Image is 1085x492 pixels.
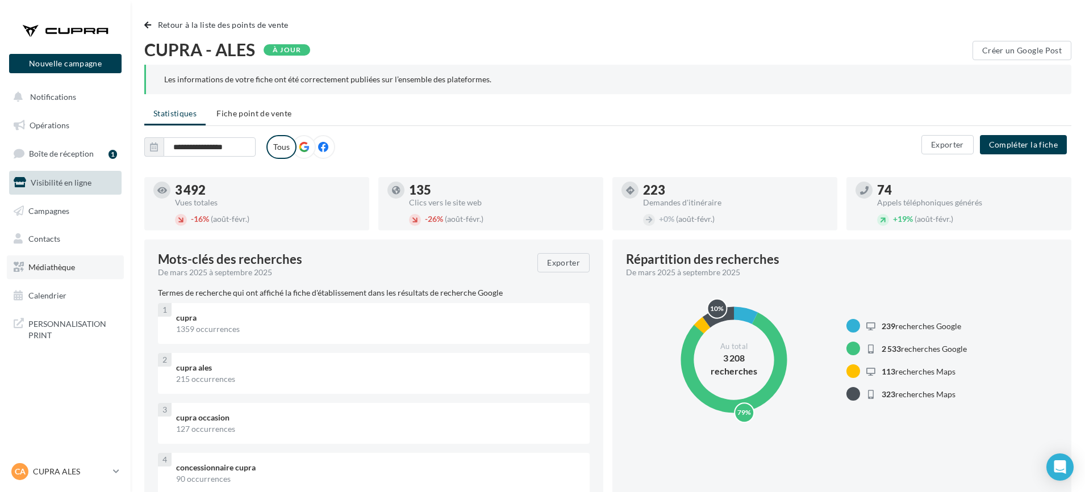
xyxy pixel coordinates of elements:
div: 4 [158,453,172,466]
span: Retour à la liste des points de vente [158,20,289,30]
span: Boîte de réception [29,149,94,158]
span: + [893,214,898,224]
p: CUPRA ALES [33,466,108,477]
div: 2 [158,353,172,367]
span: - [425,214,428,224]
button: Notifications [7,85,119,109]
a: CA CUPRA ALES [9,461,122,482]
button: Exporter [537,253,590,272]
div: Open Intercom Messenger [1046,453,1074,481]
span: 323 [882,389,895,399]
span: (août-févr.) [211,214,249,224]
span: Campagnes [28,205,69,215]
a: Boîte de réception1 [7,141,124,166]
div: Demandes d'itinéraire [643,199,828,207]
span: 16% [191,214,209,224]
div: 90 occurrences [176,473,581,485]
div: 1 [108,150,117,159]
div: concessionnaire cupra [176,462,581,473]
div: 135 [409,184,594,196]
span: Contacts [28,234,60,243]
span: + [659,214,663,224]
a: Opérations [7,113,124,137]
p: Termes de recherche qui ont affiché la fiche d'établissement dans les résultats de recherche Google [158,287,590,298]
div: 223 [643,184,828,196]
a: Contacts [7,227,124,251]
span: Médiathèque [28,262,75,272]
span: Notifications [30,92,76,102]
div: Vues totales [175,199,360,207]
a: Compléter la fiche [975,139,1071,149]
a: Campagnes [7,199,124,223]
div: 127 occurrences [176,423,581,435]
div: 215 occurrences [176,373,581,385]
button: Exporter [921,135,974,154]
span: Calendrier [28,291,66,300]
span: (août-févr.) [915,214,953,224]
a: Calendrier [7,284,124,308]
div: À jour [264,44,310,56]
span: 239 [882,321,895,331]
span: Fiche point de vente [216,108,291,118]
span: recherches Google [882,321,961,331]
div: 3 [158,403,172,417]
button: Nouvelle campagne [9,54,122,73]
span: 19% [893,214,913,224]
div: Clics vers le site web [409,199,594,207]
span: PERSONNALISATION PRINT [28,316,117,340]
span: recherches Google [882,344,967,354]
span: - [191,214,194,224]
span: Visibilité en ligne [31,178,91,187]
div: cupra [176,312,581,323]
button: Créer un Google Post [973,41,1071,60]
span: 0% [659,214,674,224]
div: cupra ales [176,362,581,373]
div: Les informations de votre fiche ont été correctement publiées sur l’ensemble des plateformes. [164,74,1053,85]
div: 1359 occurrences [176,323,581,335]
span: Mots-clés des recherches [158,253,302,266]
span: 26% [425,214,443,224]
a: PERSONNALISATION PRINT [7,312,124,345]
div: cupra occasion [176,412,581,423]
a: Médiathèque [7,255,124,279]
span: CA [15,466,26,477]
button: Compléter la fiche [980,135,1067,154]
div: 1 [158,303,172,317]
span: recherches Maps [882,367,955,376]
span: 113 [882,367,895,376]
div: De mars 2025 à septembre 2025 [158,267,528,278]
div: 74 [877,184,1062,196]
span: (août-févr.) [445,214,483,224]
span: recherches Maps [882,389,955,399]
span: 2 533 [882,344,901,354]
span: (août-févr.) [676,214,715,224]
button: Retour à la liste des points de vente [144,18,293,32]
span: Opérations [30,120,69,130]
div: Répartition des recherches [626,253,779,266]
div: Appels téléphoniques générés [877,199,1062,207]
div: 3 492 [175,184,360,196]
label: Tous [266,135,297,159]
span: CUPRA - ALES [144,41,255,58]
a: Visibilité en ligne [7,171,124,195]
div: De mars 2025 à septembre 2025 [626,267,1049,278]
